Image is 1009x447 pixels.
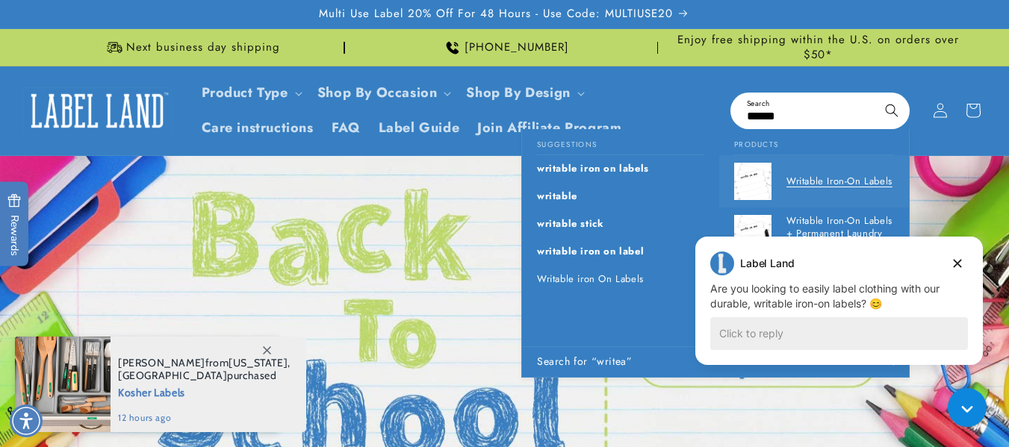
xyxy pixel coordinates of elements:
[522,266,719,293] a: Writable iron On Labels
[17,82,178,140] a: Label Land
[193,110,323,146] a: Care instructions
[202,119,314,137] span: Care instructions
[379,119,460,137] span: Label Guide
[468,110,630,146] a: Join Affiliate Program
[522,238,719,266] a: writable iron on label
[522,183,719,210] a: writable
[118,382,291,401] span: Kosher Labels
[477,119,621,137] span: Join Affiliate Program
[537,190,577,203] p: writable
[308,75,458,110] summary: Shop By Occasion
[734,129,894,156] h2: Products
[734,163,772,200] img: write on me label
[719,207,909,260] a: Writable Iron-On Labels + Permanent Laundry Marker
[317,84,438,101] span: Shop By Occasion
[537,216,603,231] span: writable stick
[537,129,704,156] h2: Suggestions
[522,155,719,183] a: writable iron on labels
[22,87,172,134] img: Label Land
[940,383,994,432] iframe: Gorgias live chat messenger
[537,189,577,203] span: writable
[229,356,288,369] span: [US_STATE]
[126,40,280,55] span: Next business day shipping
[537,161,649,175] span: writable iron on labels
[875,94,908,127] button: Search
[522,210,719,238] a: writable stick
[734,215,772,252] img: Writable Iron-On Labels + Permanent Laundry Marker - Label Land
[537,354,632,369] span: Search for “writea”
[370,110,469,146] a: Label Guide
[118,356,205,369] span: [PERSON_NAME]
[465,40,569,55] span: [PHONE_NUMBER]
[118,411,291,425] span: 12 hours ago
[537,246,644,258] p: writable iron on label
[319,7,673,22] span: Multi Use Label 20% Off For 48 Hours - Use Code: MULTIUSE20
[664,29,972,66] div: Announcement
[10,404,43,437] div: Accessibility Menu
[7,193,22,255] span: Rewards
[466,83,570,102] a: Shop By Design
[719,155,909,207] a: Writable Iron-On Labels
[457,75,590,110] summary: Shop By Design
[332,119,361,137] span: FAQ
[664,33,972,62] span: Enjoy free shipping within the U.S. on orders over $50*
[118,369,227,382] span: [GEOGRAPHIC_DATA]
[537,218,603,231] p: writable stick
[786,175,894,188] p: Writable Iron-On Labels
[193,75,308,110] summary: Product Type
[537,163,649,175] p: writable iron on labels
[537,244,644,258] span: writable iron on label
[842,94,875,127] button: Clear search term
[537,273,644,286] p: Writable iron On Labels
[684,234,994,387] iframe: Gorgias live chat campaigns
[37,29,345,66] div: Announcement
[118,357,291,382] span: from , purchased
[786,215,894,253] p: Writable Iron-On Labels + Permanent Laundry Marker
[351,29,659,66] div: Announcement
[202,83,288,102] a: Product Type
[323,110,370,146] a: FAQ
